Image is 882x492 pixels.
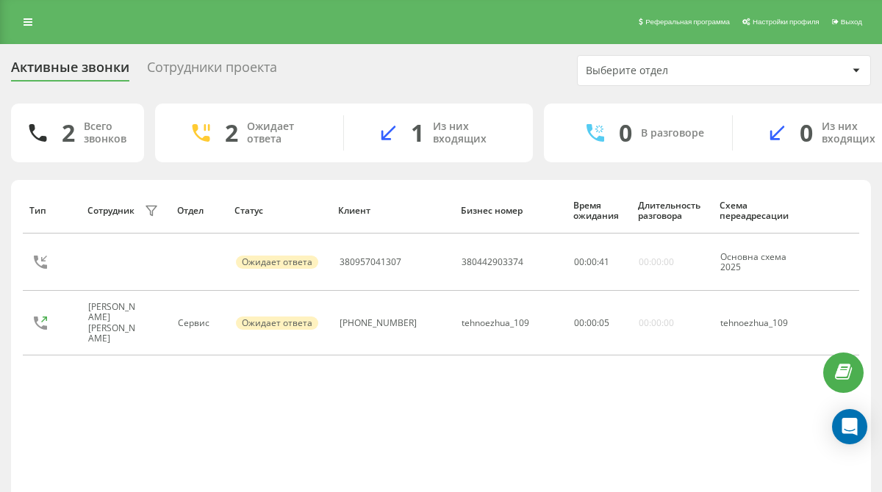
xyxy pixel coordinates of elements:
[178,318,219,328] div: Сервис
[587,256,597,268] span: 00
[753,18,820,26] span: Настройки профиля
[247,120,321,145] div: Ожидает ответа
[720,318,793,328] div: tehnoezhua_109
[599,316,609,329] span: 05
[587,316,597,329] span: 00
[411,119,424,147] div: 1
[236,256,318,269] div: Ожидает ответа
[841,18,862,26] span: Выход
[720,200,795,222] div: Схема переадресации
[84,120,126,145] div: Всего звонков
[147,59,277,82] div: Сотрудники проекта
[62,119,75,147] div: 2
[645,18,730,26] span: Реферальная программа
[573,200,624,222] div: Время ожидания
[433,120,511,145] div: Из них входящих
[639,318,674,328] div: 00:00:00
[586,65,761,77] div: Выберите отдел
[639,257,674,267] div: 00:00:00
[11,59,129,82] div: Активные звонки
[574,256,584,268] span: 00
[832,409,867,444] div: Open Intercom Messenger
[88,302,140,344] div: [PERSON_NAME] [PERSON_NAME]
[340,257,401,267] div: 380957041307
[800,119,813,147] div: 0
[599,256,609,268] span: 41
[720,252,793,273] div: Основна схема 2025
[574,316,584,329] span: 00
[234,206,324,216] div: Статус
[236,316,318,330] div: Ожидает ответа
[177,206,220,216] div: Отдел
[338,206,446,216] div: Клиент
[87,206,135,216] div: Сотрудник
[462,318,529,328] div: tehnoezhua_109
[638,200,706,222] div: Длительность разговора
[574,318,609,328] div: : :
[340,318,417,328] div: [PHONE_NUMBER]
[574,257,609,267] div: : :
[461,206,559,216] div: Бизнес номер
[462,257,523,267] div: 380442903374
[641,127,704,140] div: В разговоре
[619,119,632,147] div: 0
[225,119,238,147] div: 2
[29,206,73,216] div: Тип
